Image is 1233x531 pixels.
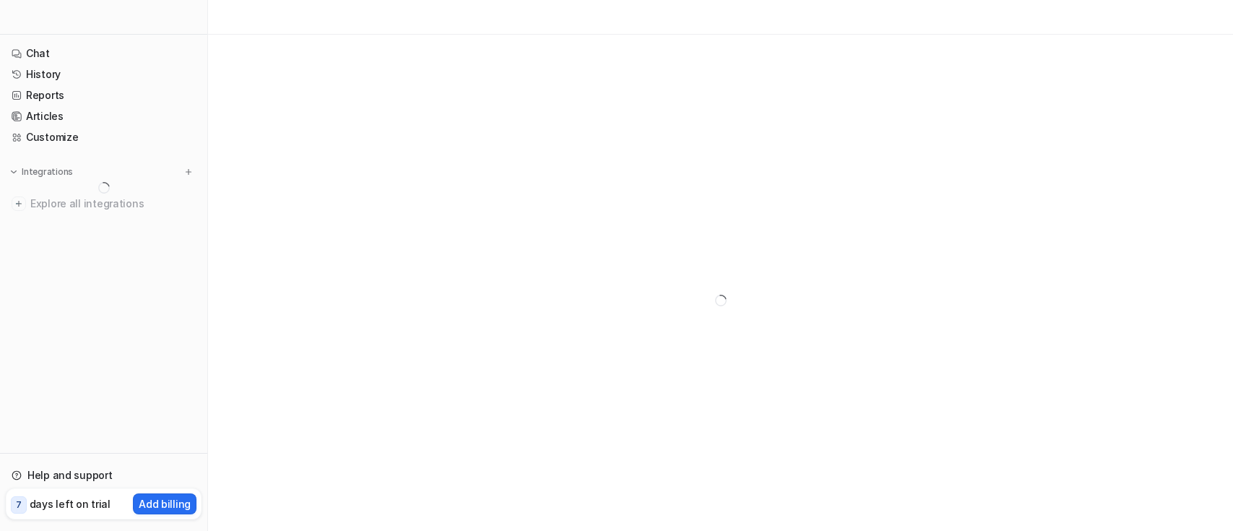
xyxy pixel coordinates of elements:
button: Integrations [6,165,77,179]
a: Articles [6,106,202,126]
button: Add billing [133,493,196,514]
img: expand menu [9,167,19,177]
a: Reports [6,85,202,105]
span: Explore all integrations [30,192,196,215]
a: History [6,64,202,85]
p: Add billing [139,496,191,511]
a: Explore all integrations [6,194,202,214]
a: Chat [6,43,202,64]
img: explore all integrations [12,197,26,211]
a: Customize [6,127,202,147]
img: menu_add.svg [183,167,194,177]
p: Integrations [22,166,73,178]
a: Help and support [6,465,202,485]
p: 7 [16,498,22,511]
p: days left on trial [30,496,111,511]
